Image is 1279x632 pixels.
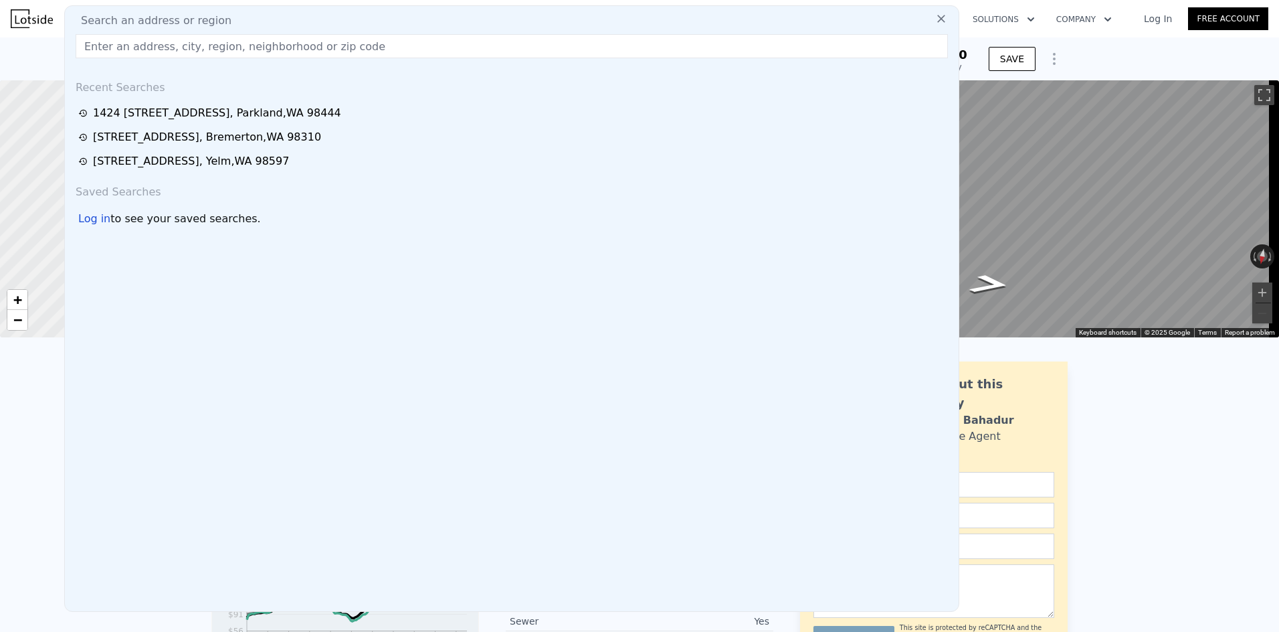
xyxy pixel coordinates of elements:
a: 1424 [STREET_ADDRESS], Parkland,WA 98444 [78,105,949,121]
button: SAVE [989,47,1036,71]
span: Search an address or region [70,13,231,29]
a: Log In [1128,12,1188,25]
a: Free Account [1188,7,1268,30]
tspan: $91 [228,610,243,619]
div: Ask about this property [905,375,1054,412]
span: to see your saved searches. [110,211,260,227]
a: [STREET_ADDRESS], Bremerton,WA 98310 [78,129,949,145]
div: Sewer [510,615,639,628]
span: + [13,291,22,308]
div: Recent Searches [70,69,953,101]
button: Solutions [962,7,1046,31]
path: Go West, 111th St S [952,270,1027,299]
button: Keyboard shortcuts [1079,328,1137,337]
span: © 2025 Google [1145,329,1190,336]
button: Zoom out [1252,303,1272,323]
div: Saved Searches [70,173,953,206]
button: Toggle fullscreen view [1254,85,1274,105]
img: Lotside [11,9,53,28]
a: Zoom out [7,310,27,330]
span: − [13,311,22,328]
button: Rotate clockwise [1268,244,1275,268]
input: Enter an address, city, region, neighborhood or zip code [76,34,948,58]
button: Show Options [1041,46,1068,72]
button: Rotate counterclockwise [1250,244,1258,268]
button: Company [1046,7,1122,31]
a: Report a problem [1225,329,1275,336]
div: [STREET_ADDRESS] , Bremerton , WA 98310 [93,129,321,145]
div: Siddhant Bahadur [905,412,1014,428]
button: Reset the view [1255,244,1270,269]
a: [STREET_ADDRESS], Yelm,WA 98597 [78,153,949,169]
div: Yes [639,615,769,628]
button: Zoom in [1252,283,1272,303]
a: Zoom in [7,290,27,310]
div: [STREET_ADDRESS] , Yelm , WA 98597 [93,153,289,169]
a: Terms [1198,329,1217,336]
div: 1424 [STREET_ADDRESS] , Parkland , WA 98444 [93,105,341,121]
div: Log in [78,211,110,227]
